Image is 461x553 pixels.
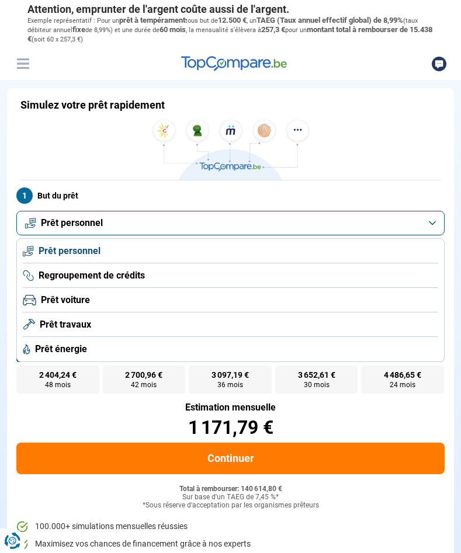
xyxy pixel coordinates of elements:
span: fixe [72,25,85,34]
div: Total à rembourser: 140 614,80 € [16,485,445,493]
li: 100.000+ simulations mensuelles réussies [16,521,445,533]
label: But du prêt [16,187,445,204]
span: prêt à tempérament [119,16,185,25]
span: 12.500 € [218,16,247,25]
img: TopCompare.be [149,120,313,180]
span: Prêt voiture [41,294,90,307]
span: Prêt énergie [35,343,87,356]
div: *Sous réserve d'acceptation par les organismes prêteurs [16,502,445,510]
span: Prêt travaux [40,318,91,331]
span: 2 700,96 € [125,371,162,379]
div: 1 171,79 € [16,418,445,437]
div: Estimation mensuelle [16,403,445,412]
span: Prêt personnel [41,217,103,229]
button: Menu [14,55,32,72]
p: Attention, emprunter de l'argent coûte aussi de l'argent. [27,3,434,16]
p: Exemple représentatif : Pour un tous but de , un (taux débiteur annuel de 8,99%) et une durée de ... [27,16,434,44]
span: 257,3 € [261,25,285,34]
button: Prêt personnel [16,211,445,235]
span: 2 404,24 € [39,371,77,379]
span: 48 mois [45,381,71,388]
span: TAEG (Taux annuel effectif global) de 8,99% [257,16,403,25]
span: Regroupement de crédits [39,269,145,282]
img: TopCompare [181,56,287,71]
span: 30 mois [304,381,330,388]
li: Maximisez vos chances de financement grâce à nos experts [16,538,445,550]
span: 3 097,19 € [212,371,249,379]
span: 42 mois [131,381,157,388]
span: montant total à rembourser de 15.438 € [27,25,432,43]
span: 4 486,65 € [384,371,421,379]
h1: Simulez votre prêt rapidement [20,99,165,112]
span: 24 mois [390,381,415,388]
span: Prêt personnel [39,245,100,258]
button: Continuer [16,443,445,474]
span: 60 mois [160,25,186,34]
span: 36 mois [217,381,243,388]
div: Sur base d'un TAEG de 7,45 %* [16,493,445,502]
span: 3 652,61 € [298,371,335,379]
